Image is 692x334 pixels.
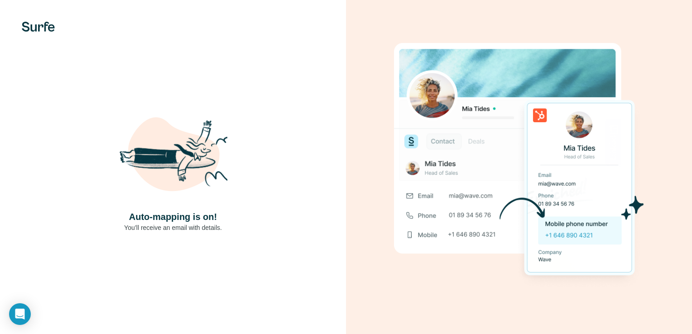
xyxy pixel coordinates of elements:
[9,303,31,325] div: Open Intercom Messenger
[129,210,217,223] h4: Auto-mapping is on!
[124,223,222,232] p: You’ll receive an email with details.
[22,22,55,32] img: Surfe's logo
[119,102,227,210] img: Shaka Illustration
[394,43,644,291] img: Download Success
